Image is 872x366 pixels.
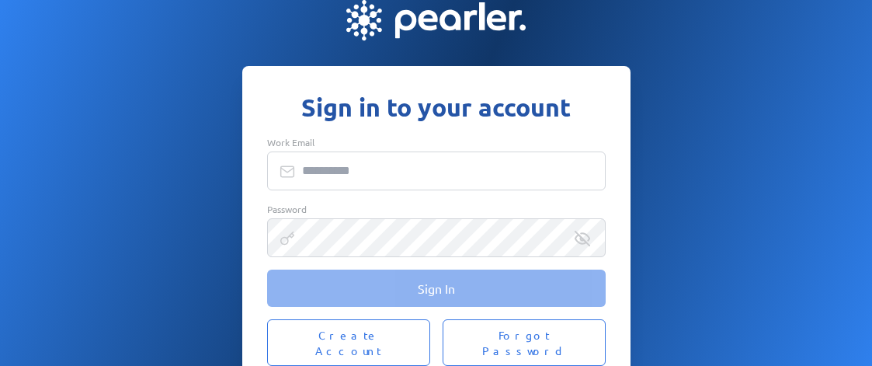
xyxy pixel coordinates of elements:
[267,319,430,366] button: Create Account
[267,91,606,124] h1: Sign in to your account
[461,327,587,358] span: Forgot Password
[267,203,307,215] span: Password
[443,319,606,366] button: Forgot Password
[418,281,455,296] span: Sign In
[286,327,412,358] span: Create Account
[267,270,606,307] button: Sign In
[267,136,314,148] span: Work Email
